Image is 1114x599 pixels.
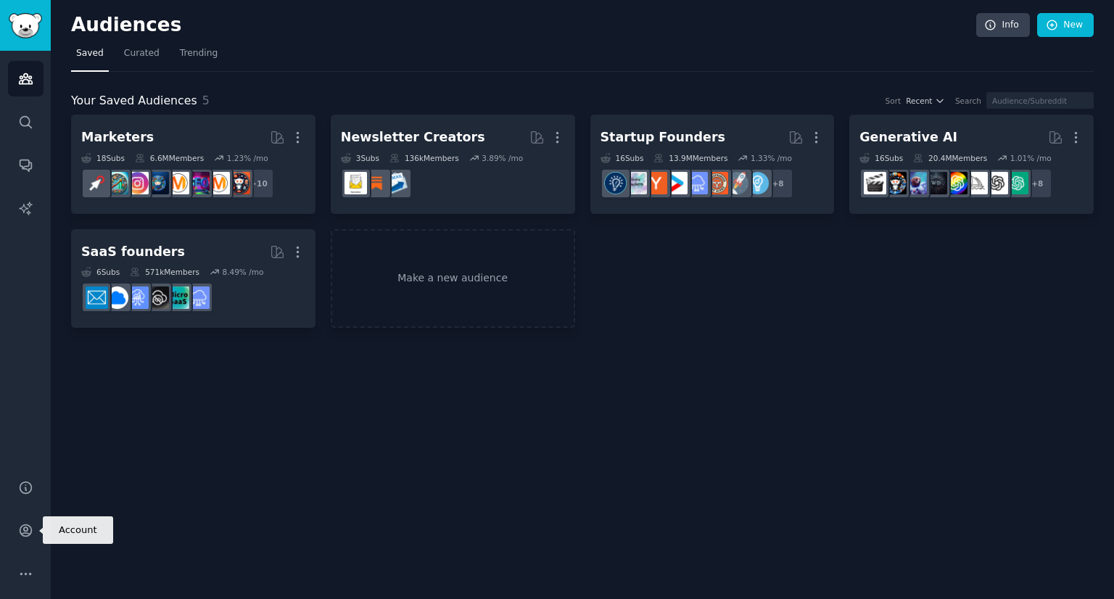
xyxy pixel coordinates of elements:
img: aivideo [864,172,886,194]
div: 6.6M Members [135,153,204,163]
span: Your Saved Audiences [71,92,197,110]
span: Curated [124,47,160,60]
a: New [1037,13,1094,38]
div: 6 Sub s [81,267,120,277]
img: PPC [86,172,108,194]
span: Saved [76,47,104,60]
img: socialmedia [228,172,250,194]
span: 5 [202,94,210,107]
div: 13.9M Members [653,153,727,163]
img: Affiliatemarketing [106,172,128,194]
img: Entrepreneurship [604,172,627,194]
div: 3 Sub s [341,153,379,163]
h2: Audiences [71,14,976,37]
div: 571k Members [130,267,199,277]
div: Search [955,96,981,106]
img: midjourney [965,172,988,194]
div: 136k Members [389,153,459,163]
a: Make a new audience [331,229,575,329]
img: NoCodeSaaS [147,286,169,309]
a: Newsletter Creators3Subs136kMembers3.89% /moEmailmarketingSubstackNewsletters [331,115,575,214]
img: EntrepreneurRideAlong [706,172,728,194]
span: Recent [906,96,932,106]
div: + 8 [763,168,793,199]
img: microsaas [167,286,189,309]
div: Newsletter Creators [341,128,485,146]
img: OpenAI [986,172,1008,194]
img: Newsletters [344,172,367,194]
button: Recent [906,96,945,106]
a: Saved [71,42,109,72]
a: Trending [175,42,223,72]
a: SaaS founders6Subs571kMembers8.49% /moSaaSmicrosaasNoCodeSaaSSaaSSalesB2BSaaSSaaS_Email_Marketing [71,229,315,329]
img: GPT3 [945,172,967,194]
img: DigitalMarketing [167,172,189,194]
img: SEO [187,172,210,194]
input: Audience/Subreddit [986,92,1094,109]
img: StableDiffusion [904,172,927,194]
img: ChatGPT [1006,172,1028,194]
img: SaaS [187,286,210,309]
a: Startup Founders16Subs13.9MMembers1.33% /mo+8EntrepreneurstartupsEntrepreneurRideAlongSaaSstartup... [590,115,835,214]
div: 16 Sub s [859,153,903,163]
img: SaaSSales [126,286,149,309]
a: Marketers18Subs6.6MMembers1.23% /mo+10socialmediamarketingSEODigitalMarketingdigital_marketingIns... [71,115,315,214]
a: Info [976,13,1030,38]
img: SaaS [685,172,708,194]
div: 1.23 % /mo [227,153,268,163]
img: marketing [207,172,230,194]
img: ycombinator [645,172,667,194]
div: Sort [886,96,901,106]
div: 1.01 % /mo [1010,153,1052,163]
img: B2BSaaS [106,286,128,309]
div: Generative AI [859,128,957,146]
div: 3.89 % /mo [482,153,523,163]
div: SaaS founders [81,243,185,261]
img: Substack [365,172,387,194]
div: 16 Sub s [601,153,644,163]
img: weirddalle [925,172,947,194]
img: startups [726,172,748,194]
img: GummySearch logo [9,13,42,38]
div: 8.49 % /mo [222,267,263,277]
span: Trending [180,47,218,60]
a: Curated [119,42,165,72]
div: Startup Founders [601,128,725,146]
img: Entrepreneur [746,172,769,194]
div: Marketers [81,128,154,146]
div: + 10 [244,168,274,199]
img: SaaS_Email_Marketing [86,286,108,309]
div: + 8 [1022,168,1052,199]
a: Generative AI16Subs20.4MMembers1.01% /mo+8ChatGPTOpenAImidjourneyGPT3weirddalleStableDiffusionaiA... [849,115,1094,214]
img: aiArt [884,172,907,194]
img: Emailmarketing [385,172,408,194]
img: InstagramMarketing [126,172,149,194]
div: 18 Sub s [81,153,125,163]
div: 20.4M Members [913,153,987,163]
img: startup [665,172,688,194]
div: 1.33 % /mo [751,153,792,163]
img: indiehackers [624,172,647,194]
img: digital_marketing [147,172,169,194]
